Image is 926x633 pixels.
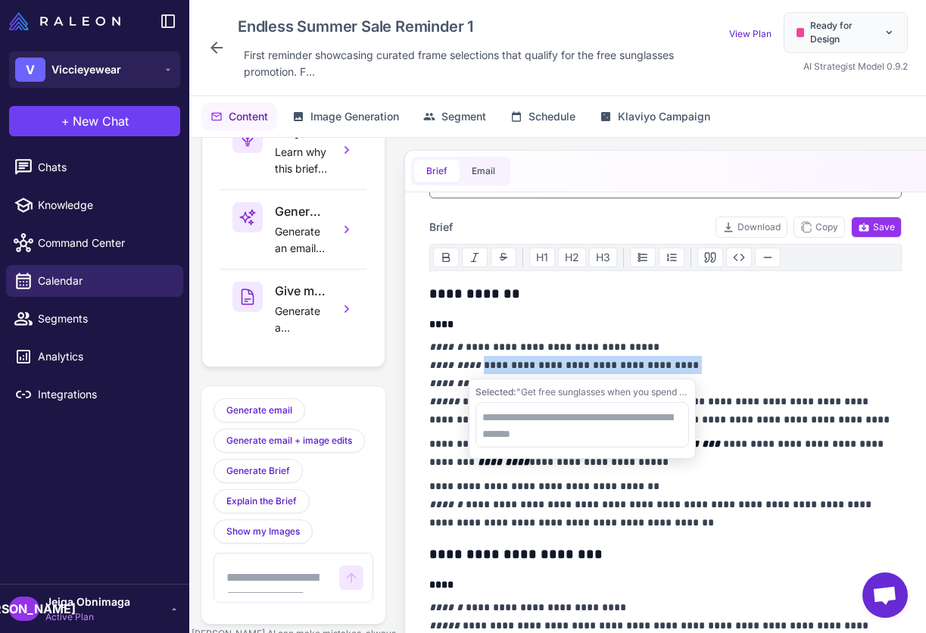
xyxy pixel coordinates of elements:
div: Click to edit description [238,44,729,83]
button: Content [201,102,277,131]
button: VViccieyewear [9,51,180,88]
img: Raleon Logo [9,12,120,30]
a: Analytics [6,341,183,373]
span: Generate email + image edits [226,434,352,447]
a: Open chat [862,572,908,618]
span: Klaviyo Campaign [618,108,710,125]
span: Command Center [38,235,171,251]
button: Generate email [214,398,305,423]
span: Jeiga Obnimaga [45,594,130,610]
p: Generate an email based on this brief utilizing my email components. [275,223,327,257]
button: Save [851,217,902,238]
span: Ready for Design [810,19,878,46]
span: AI Strategist Model 0.9.2 [803,61,908,72]
span: Generate email [226,404,292,417]
div: "Get free sunglasses when you spend $250 " [475,385,689,399]
span: Image Generation [310,108,399,125]
div: V [15,58,45,82]
a: Chats [6,151,183,183]
a: Knowledge [6,189,183,221]
span: Generate Brief [226,464,290,478]
span: New Chat [73,112,129,130]
button: H1 [529,248,555,267]
h3: Give me an entirely new brief [275,282,327,300]
span: Integrations [38,386,171,403]
span: Viccieyewear [51,61,121,78]
span: Active Plan [45,610,130,624]
div: Click to edit campaign name [232,12,729,41]
span: Selected: [475,386,516,398]
button: Schedule [501,102,585,131]
span: Schedule [528,108,575,125]
button: Klaviyo Campaign [591,102,719,131]
button: Generate Brief [214,459,303,483]
span: Copy [800,220,838,234]
button: H3 [589,248,617,267]
h3: Generate an Email from this brief [275,202,327,220]
span: + [61,112,70,130]
button: Brief [414,160,460,182]
button: Copy [793,217,845,238]
a: Segments [6,303,183,335]
button: +New Chat [9,106,180,136]
span: Calendar [38,273,171,289]
button: Generate email + image edits [214,429,365,453]
span: First reminder showcasing curated frame selections that qualify for the free sunglasses promotion... [244,47,723,80]
button: H2 [558,248,586,267]
span: Content [229,108,268,125]
a: Command Center [6,227,183,259]
span: Show my Images [226,525,300,538]
button: Image Generation [283,102,408,131]
span: Segments [38,310,171,327]
p: Learn why this brief is effective for your target audience. [275,144,327,177]
button: Segment [414,102,495,131]
span: Knowledge [38,197,171,214]
a: Calendar [6,265,183,297]
span: Brief [429,219,453,235]
span: Analytics [38,348,171,365]
button: Show my Images [214,519,313,544]
p: Generate a completely different approach for this campaign. [275,303,327,336]
button: Email [460,160,507,182]
a: View Plan [729,28,772,39]
span: Segment [441,108,486,125]
a: Integrations [6,379,183,410]
button: Download [716,217,787,238]
button: Explain the Brief [214,489,310,513]
span: Save [858,220,895,234]
span: Explain the Brief [226,494,297,508]
span: Chats [38,159,171,176]
div: [PERSON_NAME] [9,597,39,621]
